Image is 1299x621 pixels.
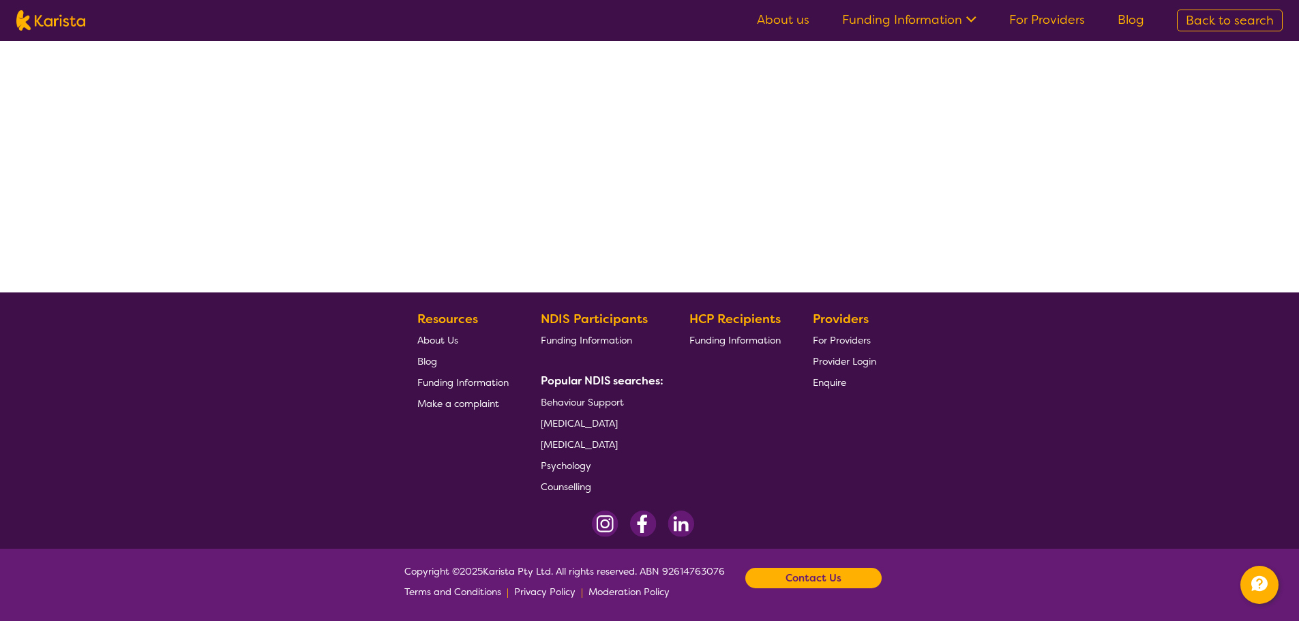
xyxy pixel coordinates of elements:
span: Privacy Policy [514,586,576,598]
a: Psychology [541,455,658,476]
a: Blog [417,350,509,372]
a: Back to search [1177,10,1283,31]
span: Funding Information [689,334,781,346]
a: About Us [417,329,509,350]
a: Moderation Policy [588,581,670,602]
a: [MEDICAL_DATA] [541,412,658,434]
a: For Providers [813,329,876,350]
a: For Providers [1009,12,1085,28]
p: | [581,581,583,602]
span: Enquire [813,376,846,389]
a: Funding Information [842,12,976,28]
b: Providers [813,311,869,327]
button: Channel Menu [1240,566,1279,604]
a: Funding Information [417,372,509,393]
a: Funding Information [689,329,781,350]
span: Behaviour Support [541,396,624,408]
img: Karista logo [16,10,85,31]
a: Behaviour Support [541,391,658,412]
span: Copyright © 2025 Karista Pty Ltd. All rights reserved. ABN 92614763076 [404,561,725,602]
span: For Providers [813,334,871,346]
b: HCP Recipients [689,311,781,327]
a: Counselling [541,476,658,497]
a: Privacy Policy [514,581,576,602]
a: Terms and Conditions [404,581,501,602]
span: Blog [417,355,437,367]
a: Make a complaint [417,393,509,414]
span: Psychology [541,459,591,472]
a: Blog [1118,12,1144,28]
a: Provider Login [813,350,876,372]
span: Funding Information [417,376,509,389]
span: Terms and Conditions [404,586,501,598]
b: Contact Us [786,568,841,588]
b: Resources [417,311,478,327]
img: LinkedIn [668,511,694,537]
b: Popular NDIS searches: [541,374,663,388]
a: Enquire [813,372,876,393]
span: Make a complaint [417,397,499,410]
img: Instagram [592,511,618,537]
a: [MEDICAL_DATA] [541,434,658,455]
img: Facebook [629,511,657,537]
span: Funding Information [541,334,632,346]
a: Funding Information [541,329,658,350]
span: Back to search [1186,12,1274,29]
b: NDIS Participants [541,311,648,327]
span: Provider Login [813,355,876,367]
span: Counselling [541,481,591,493]
a: About us [757,12,809,28]
p: | [507,581,509,602]
span: [MEDICAL_DATA] [541,438,618,451]
span: Moderation Policy [588,586,670,598]
span: [MEDICAL_DATA] [541,417,618,429]
span: About Us [417,334,458,346]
